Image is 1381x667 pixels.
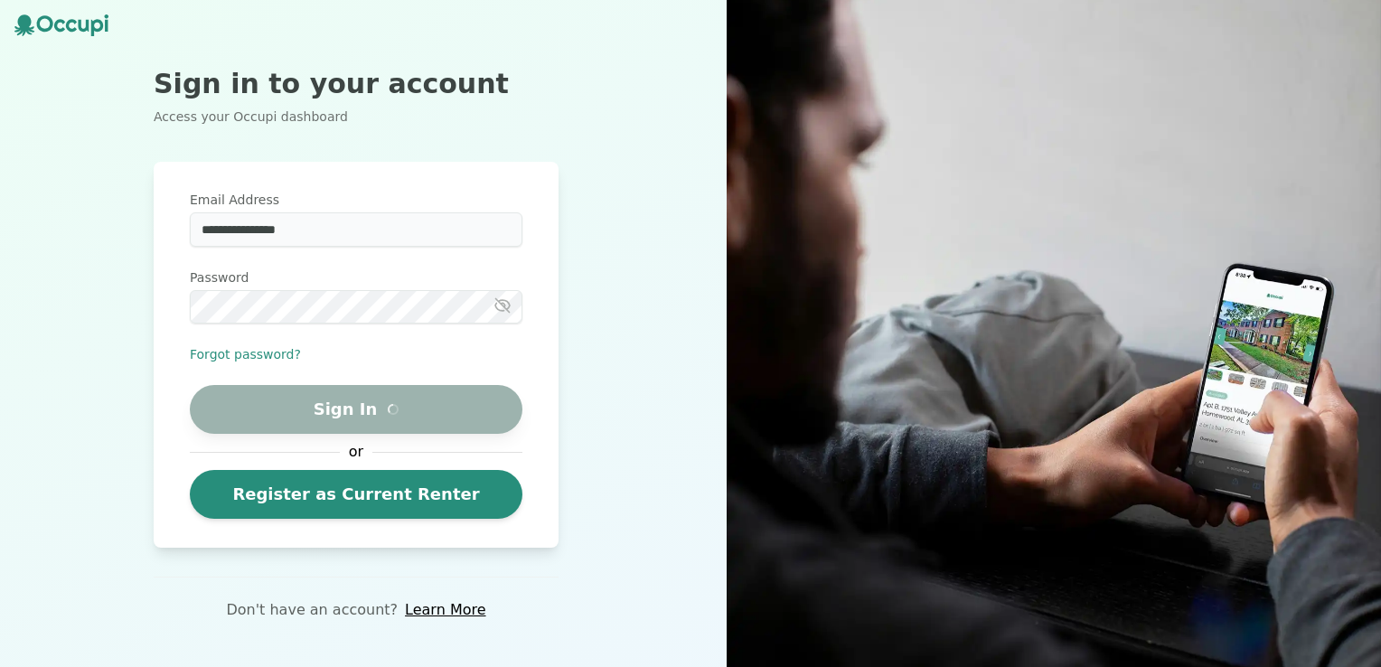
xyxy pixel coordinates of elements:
p: Access your Occupi dashboard [154,108,559,126]
button: Forgot password? [190,345,301,363]
label: Email Address [190,191,522,209]
a: Learn More [405,599,485,621]
p: Don't have an account? [226,599,398,621]
a: Register as Current Renter [190,470,522,519]
label: Password [190,268,522,287]
span: or [340,441,372,463]
h2: Sign in to your account [154,68,559,100]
